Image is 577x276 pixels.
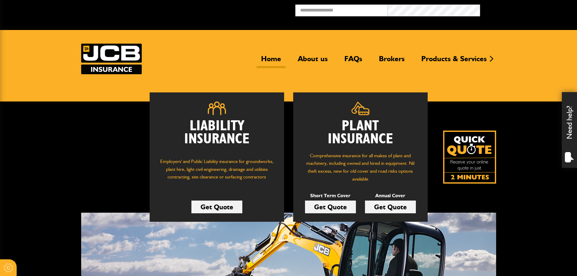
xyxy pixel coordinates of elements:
h2: Liability Insurance [159,120,275,152]
a: Products & Services [417,54,491,68]
button: Broker Login [480,5,572,14]
div: Need help? [562,92,577,168]
img: Quick Quote [443,131,496,184]
a: Get your insurance quote isn just 2-minutes [443,131,496,184]
a: JCB Insurance Services [81,44,142,74]
img: JCB Insurance Services logo [81,44,142,74]
a: About us [293,54,332,68]
a: Get Quote [365,201,416,213]
a: Get Quote [191,201,242,213]
p: Comprehensive insurance for all makes of plant and machinery, including owned and hired in equipm... [302,152,419,183]
h2: Plant Insurance [302,120,419,146]
a: Brokers [374,54,409,68]
a: Home [257,54,286,68]
p: Employers' and Public Liability insurance for groundworks, plant hire, light civil engineering, d... [159,158,275,187]
a: FAQs [340,54,367,68]
p: Annual Cover [365,192,416,200]
p: Short Term Cover [305,192,356,200]
a: Get Quote [305,201,356,213]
